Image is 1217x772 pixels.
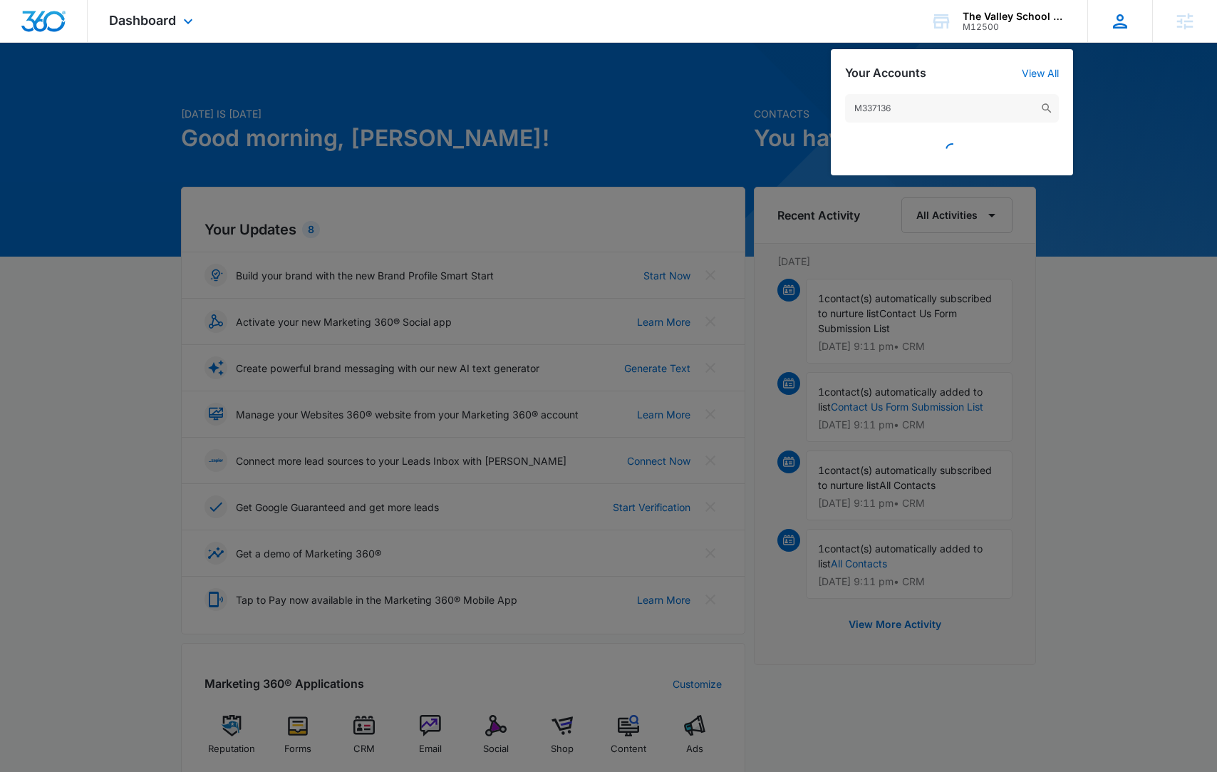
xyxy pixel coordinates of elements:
span: Dashboard [109,13,176,28]
div: account id [963,22,1067,32]
a: View All [1022,67,1059,79]
h2: Your Accounts [845,66,926,80]
div: account name [963,11,1067,22]
input: Search Accounts [845,94,1059,123]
